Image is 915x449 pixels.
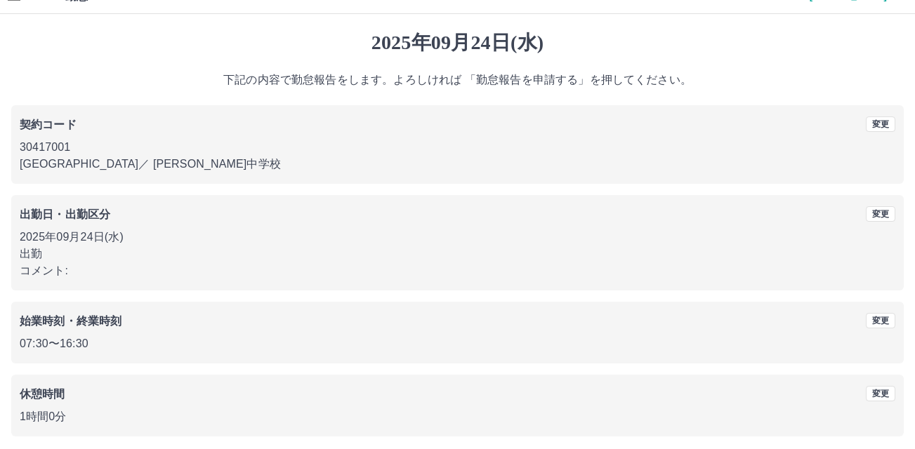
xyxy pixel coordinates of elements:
[20,408,895,425] p: 1時間0分
[20,156,895,173] p: [GEOGRAPHIC_DATA] ／ [PERSON_NAME]中学校
[11,31,904,55] h1: 2025年09月24日(水)
[20,208,110,220] b: 出勤日・出勤区分
[20,139,895,156] p: 30417001
[866,313,895,328] button: 変更
[20,246,895,262] p: 出勤
[20,315,121,327] b: 始業時刻・終業時刻
[866,116,895,132] button: 変更
[20,262,895,279] p: コメント:
[20,229,895,246] p: 2025年09月24日(水)
[20,335,895,352] p: 07:30 〜 16:30
[20,388,65,400] b: 休憩時間
[866,206,895,222] button: 変更
[20,119,77,130] b: 契約コード
[866,386,895,401] button: 変更
[11,72,904,88] p: 下記の内容で勤怠報告をします。よろしければ 「勤怠報告を申請する」を押してください。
